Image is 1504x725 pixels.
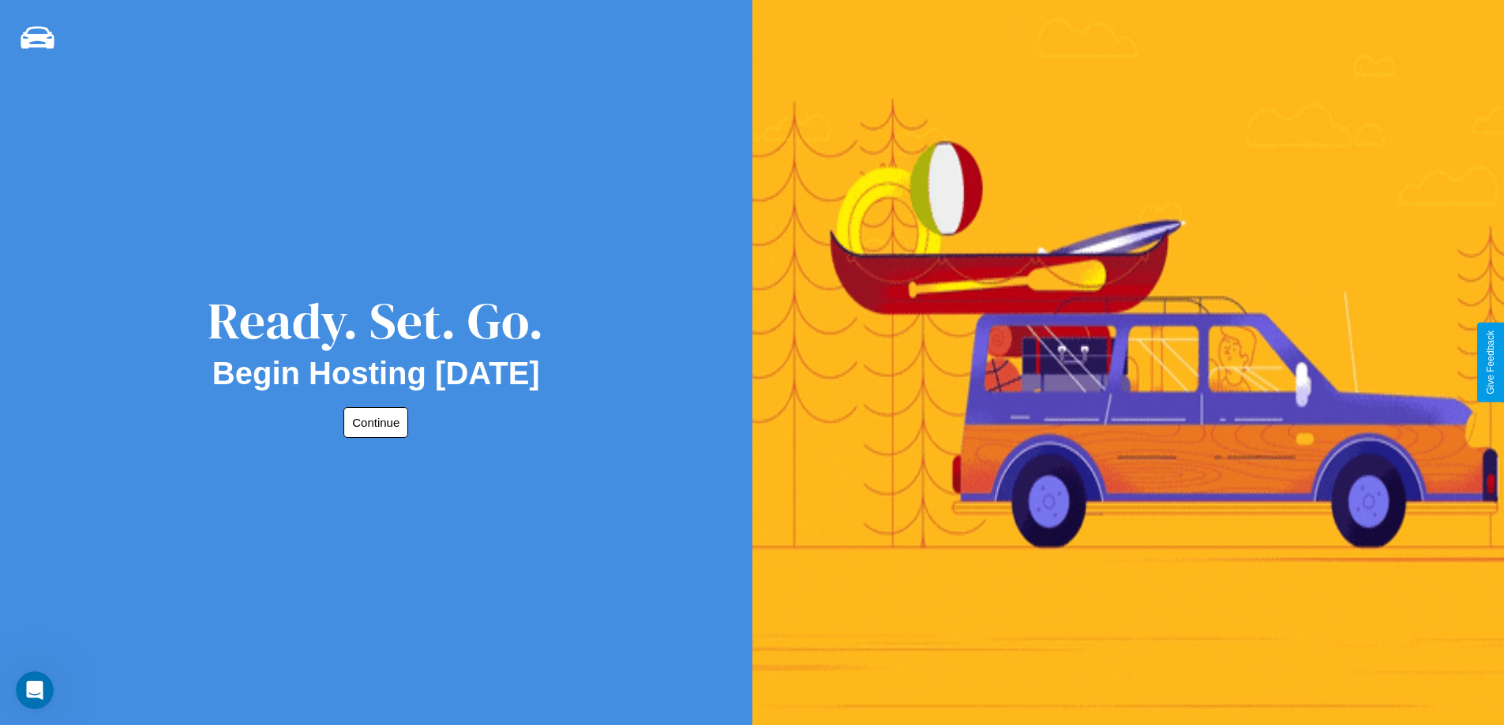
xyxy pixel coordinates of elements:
[343,407,408,438] button: Continue
[16,671,54,709] iframe: Intercom live chat
[208,286,544,356] div: Ready. Set. Go.
[1485,331,1496,394] div: Give Feedback
[212,356,540,391] h2: Begin Hosting [DATE]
